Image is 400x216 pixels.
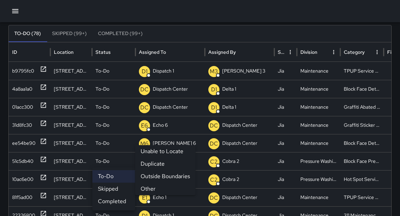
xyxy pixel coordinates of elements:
li: Unable to Locate [135,145,195,158]
li: Duplicate [135,158,195,170]
li: To-Do [92,170,135,183]
li: Other [135,183,195,195]
li: Outside Boundaries [135,170,195,183]
li: Completed [92,195,135,208]
li: Skipped [92,183,135,195]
